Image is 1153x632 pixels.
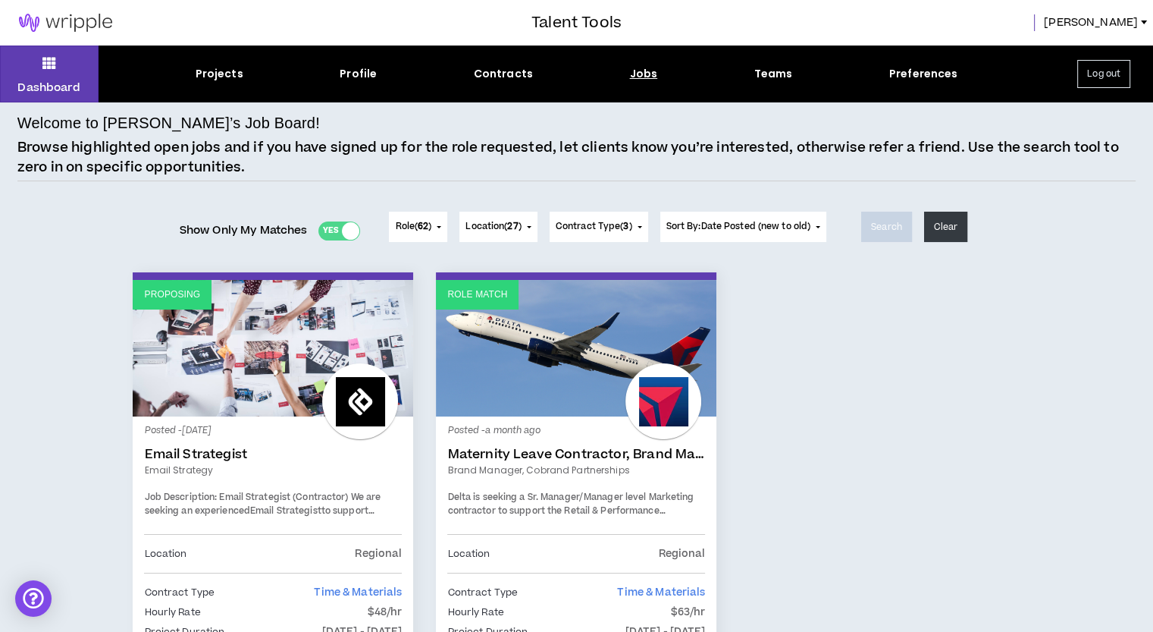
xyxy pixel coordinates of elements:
[1044,14,1138,31] span: [PERSON_NAME]
[447,491,694,544] span: Delta is seeking a Sr. Manager/Manager level Marketing contractor to support the Retail & Perform...
[340,66,377,82] div: Profile
[754,66,793,82] div: Teams
[507,220,518,233] span: 27
[144,447,402,462] a: Email Strategist
[368,604,403,621] p: $48/hr
[314,585,402,600] span: Time & Materials
[474,66,533,82] div: Contracts
[144,491,381,517] span: We are seeking an experienced
[17,138,1136,177] p: Browse highlighted open jobs and if you have signed up for the role requested, let clients know y...
[671,604,706,621] p: $63/hr
[196,66,243,82] div: Projects
[447,604,503,621] p: Hourly Rate
[1077,60,1130,88] button: Log out
[133,280,413,417] a: Proposing
[144,424,402,438] p: Posted - [DATE]
[144,584,215,601] p: Contract Type
[660,212,827,242] button: Sort By:Date Posted (new to old)
[924,212,968,242] button: Clear
[447,447,705,462] a: Maternity Leave Contractor, Brand Marketing Manager (Cobrand Partnerships)
[436,280,716,417] a: Role Match
[666,220,811,233] span: Sort By: Date Posted (new to old)
[623,220,628,233] span: 3
[447,424,705,438] p: Posted - a month ago
[447,464,705,477] a: Brand Manager, Cobrand Partnerships
[658,546,705,562] p: Regional
[531,11,622,34] h3: Talent Tools
[861,212,912,242] button: Search
[395,220,431,234] span: Role ( )
[144,491,348,504] strong: Job Description: Email Strategist (Contractor)
[889,66,958,82] div: Preferences
[389,212,447,242] button: Role(62)
[465,220,521,234] span: Location ( )
[447,288,507,302] p: Role Match
[144,288,200,302] p: Proposing
[355,546,402,562] p: Regional
[447,546,490,562] p: Location
[250,505,321,517] strong: Email Strategist
[144,546,186,562] p: Location
[447,584,518,601] p: Contract Type
[17,112,320,134] h4: Welcome to [PERSON_NAME]’s Job Board!
[418,220,428,233] span: 62
[556,220,632,234] span: Contract Type ( )
[15,580,52,617] div: Open Intercom Messenger
[17,80,80,96] p: Dashboard
[144,604,200,621] p: Hourly Rate
[617,585,705,600] span: Time & Materials
[144,464,402,477] a: Email Strategy
[180,219,308,242] span: Show Only My Matches
[459,212,537,242] button: Location(27)
[550,212,648,242] button: Contract Type(3)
